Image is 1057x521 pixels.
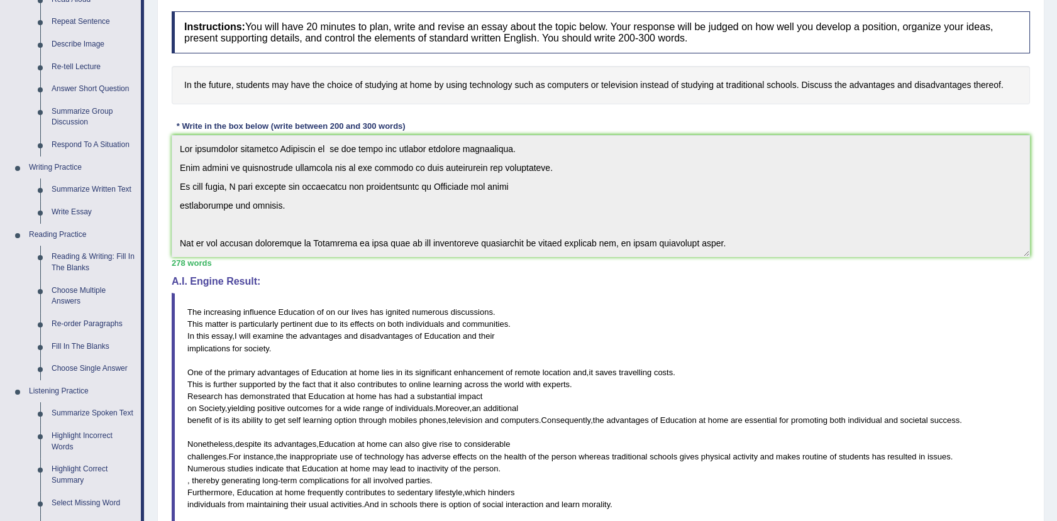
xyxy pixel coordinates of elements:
[243,307,276,317] span: influence
[526,380,541,389] span: with
[417,464,448,473] span: inactivity
[405,368,413,377] span: its
[424,331,460,341] span: Education
[405,439,420,449] span: also
[279,307,315,317] span: Education
[541,415,591,425] span: Consequently
[243,452,274,461] span: instance
[280,476,297,485] span: term
[436,403,470,413] span: Moreover
[343,403,360,413] span: wide
[228,368,255,377] span: primary
[299,476,349,485] span: complications
[359,415,387,425] span: through
[46,201,141,224] a: Write Essay
[275,488,282,497] span: at
[415,368,451,377] span: significant
[884,415,898,425] span: and
[324,307,326,317] span: Possible typo: you repeated a whitespace (did you mean: )
[551,452,577,461] span: person
[839,452,870,461] span: students
[274,415,285,425] span: get
[23,224,141,246] a: Reading Practice
[829,452,836,461] span: of
[187,319,203,329] span: This
[829,415,845,425] span: both
[172,66,1030,104] h4: In the future, students may have the choice of studying at home by using technology such as compu...
[473,500,480,509] span: of
[451,464,458,473] span: of
[46,425,141,458] a: Highlight Incorrect Words
[213,380,237,389] span: further
[350,319,374,329] span: effects
[370,307,384,317] span: has
[364,500,379,509] span: And
[340,319,348,329] span: its
[187,488,233,497] span: Furthermore
[46,246,141,279] a: Reading & Writing: Fill In The Blanks
[246,500,289,509] span: maintaining
[235,331,237,341] span: I
[619,368,651,377] span: travelling
[887,452,916,461] span: resulted
[451,307,493,317] span: discussions
[350,464,370,473] span: home
[286,464,300,473] span: that
[386,403,393,413] span: of
[350,368,357,377] span: at
[239,331,250,341] span: will
[46,178,141,201] a: Summarize Written Text
[410,392,414,401] span: a
[382,368,394,377] span: lies
[660,415,697,425] span: Education
[504,380,524,389] span: world
[529,452,536,461] span: of
[307,488,343,497] span: frequently
[791,415,827,425] span: promoting
[412,307,448,317] span: numerous
[589,368,593,377] span: it
[419,500,438,509] span: there
[46,11,141,33] a: Repeat Sentence
[344,331,358,341] span: and
[341,464,348,473] span: at
[239,380,275,389] span: supported
[363,403,384,413] span: range
[351,476,360,485] span: for
[235,439,262,449] span: despite
[205,368,212,377] span: of
[331,319,338,329] span: to
[187,344,230,353] span: implications
[337,403,341,413] span: a
[187,331,194,341] span: In
[543,368,571,377] span: location
[233,344,242,353] span: for
[231,319,236,329] span: is
[490,380,502,389] span: the
[228,500,244,509] span: from
[701,452,731,461] span: physical
[318,380,332,389] span: that
[699,415,706,425] span: at
[290,452,338,461] span: inappropriate
[239,319,279,329] span: particularly
[479,452,488,461] span: on
[187,464,225,473] span: Numerous
[309,500,328,509] span: usual
[760,452,774,461] span: and
[385,307,409,317] span: ignited
[242,415,263,425] span: ability
[482,500,503,509] span: social
[46,101,141,134] a: Summarize Group Discussion
[334,380,338,389] span: it
[919,452,925,461] span: in
[319,439,355,449] span: Education
[46,56,141,79] a: Re-tell Lecture
[408,464,415,473] span: to
[490,452,502,461] span: the
[458,392,482,401] span: impact
[374,476,404,485] span: involved
[46,78,141,101] a: Answer Short Question
[187,307,201,317] span: The
[257,403,285,413] span: positive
